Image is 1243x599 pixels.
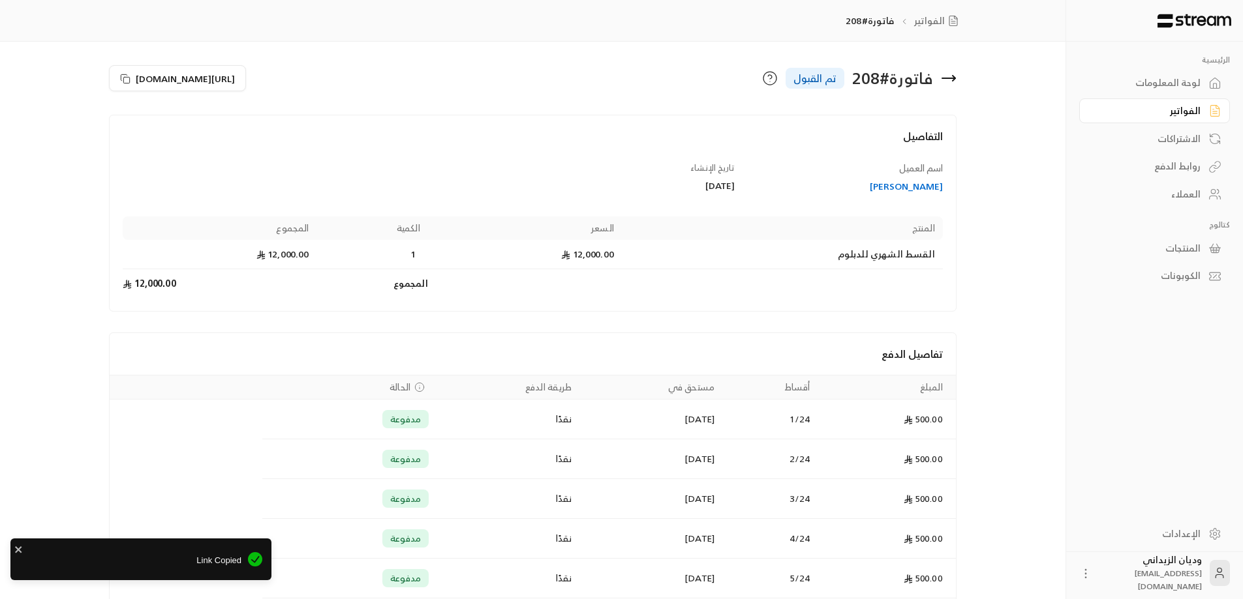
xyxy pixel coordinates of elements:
span: [URL][DOMAIN_NAME] [136,72,235,85]
span: مدفوعة [390,572,421,585]
span: [EMAIL_ADDRESS][DOMAIN_NAME] [1135,566,1202,593]
span: تاريخ الإنشاء [690,160,735,175]
div: المنتجات [1096,242,1201,255]
div: [DATE] [539,179,735,192]
td: 12,000.00 [123,240,316,269]
a: روابط الدفع [1079,154,1230,179]
td: 500.00 [818,559,955,598]
td: [DATE] [580,479,723,519]
th: السعر [428,216,622,240]
td: 12,000.00 [428,240,622,269]
th: المجموع [123,216,316,240]
td: نقدًا [437,400,580,439]
td: 12,000.00 [123,269,316,298]
span: مدفوعة [390,532,421,545]
th: الكمية [316,216,427,240]
img: Logo [1156,14,1233,28]
p: كتالوج [1079,220,1230,230]
span: تم القبول [793,70,836,86]
nav: breadcrumb [846,14,963,27]
td: 3 / 24 [722,479,818,519]
div: العملاء [1096,188,1201,201]
td: [DATE] [580,559,723,598]
td: نقدًا [437,559,580,598]
td: المجموع [316,269,427,298]
th: المنتج [622,216,943,240]
td: [DATE] [580,439,723,479]
td: [DATE] [580,519,723,559]
a: الكوبونات [1079,263,1230,289]
span: Link Copied [20,554,241,567]
td: 4 / 24 [722,519,818,559]
button: [URL][DOMAIN_NAME] [109,65,246,91]
p: الرئيسية [1079,55,1230,65]
td: نقدًا [437,439,580,479]
div: لوحة المعلومات [1096,76,1201,89]
div: الاشتراكات [1096,132,1201,145]
td: 500.00 [818,519,955,559]
th: أقساط [722,375,818,400]
td: 1 / 24 [722,400,818,439]
th: المبلغ [818,375,955,400]
td: 2 / 24 [722,439,818,479]
p: فاتورة#208 [846,14,894,27]
a: العملاء [1079,182,1230,207]
th: مستحق في [580,375,723,400]
span: مدفوعة [390,413,421,426]
a: المنتجات [1079,235,1230,261]
a: [PERSON_NAME] [747,180,943,193]
td: القسط الشهري للدبلوم [622,240,943,269]
div: روابط الدفع [1096,160,1201,173]
span: اسم العميل [899,160,943,176]
a: لوحة المعلومات [1079,70,1230,96]
span: 1 [407,248,420,261]
span: مدفوعة [390,452,421,465]
span: الحالة [390,381,410,394]
td: 500.00 [818,479,955,519]
a: الإعدادات [1079,521,1230,546]
div: فاتورة # 208 [852,68,933,89]
div: الكوبونات [1096,269,1201,282]
h4: التفاصيل [123,128,943,157]
h4: تفاصيل الدفع [123,346,943,362]
span: مدفوعة [390,492,421,505]
th: طريقة الدفع [437,375,580,400]
a: الاشتراكات [1079,126,1230,151]
div: الإعدادات [1096,527,1201,540]
div: وديان الزيداني [1100,553,1202,592]
a: الفواتير [914,14,964,27]
td: 5 / 24 [722,559,818,598]
td: 500.00 [818,400,955,439]
td: نقدًا [437,479,580,519]
a: الفواتير [1079,98,1230,124]
button: close [14,542,23,555]
div: الفواتير [1096,104,1201,117]
td: [DATE] [580,400,723,439]
td: نقدًا [437,519,580,559]
table: Products [123,216,943,298]
td: 500.00 [818,439,955,479]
